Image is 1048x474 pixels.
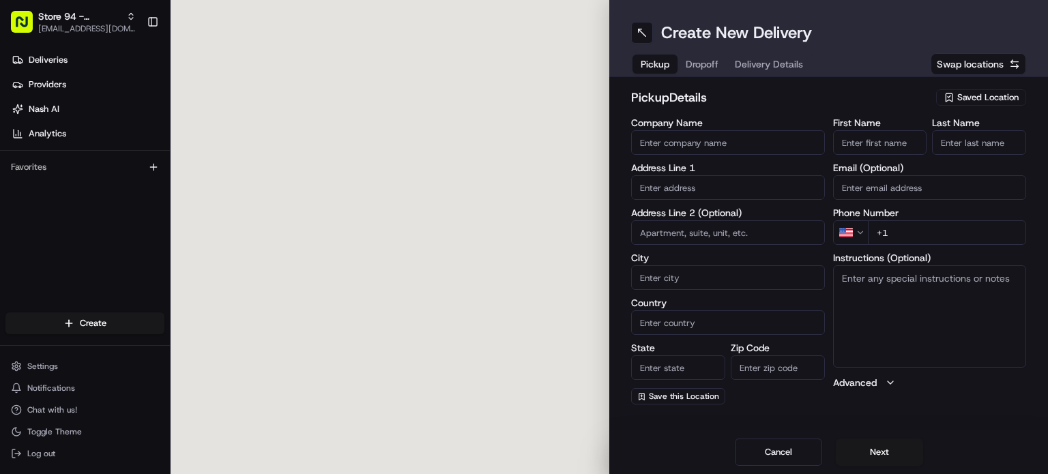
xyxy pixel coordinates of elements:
[631,88,928,107] h2: pickup Details
[641,57,669,71] span: Pickup
[661,22,812,44] h1: Create New Delivery
[932,118,1026,128] label: Last Name
[631,265,825,290] input: Enter city
[631,310,825,335] input: Enter country
[836,439,923,466] button: Next
[833,175,1027,200] input: Enter email address
[5,357,164,376] button: Settings
[631,130,825,155] input: Enter company name
[27,361,58,372] span: Settings
[735,439,822,466] button: Cancel
[631,175,825,200] input: Enter address
[5,312,164,334] button: Create
[932,130,1026,155] input: Enter last name
[931,53,1026,75] button: Swap locations
[833,253,1027,263] label: Instructions (Optional)
[80,317,106,329] span: Create
[686,57,718,71] span: Dropoff
[27,404,77,415] span: Chat with us!
[631,388,725,404] button: Save this Location
[936,88,1026,107] button: Saved Location
[631,118,825,128] label: Company Name
[937,57,1004,71] span: Swap locations
[735,57,803,71] span: Delivery Details
[27,448,55,459] span: Log out
[5,5,141,38] button: Store 94 - [PERSON_NAME] (Just Salad)[EMAIL_ADDRESS][DOMAIN_NAME]
[5,123,170,145] a: Analytics
[27,426,82,437] span: Toggle Theme
[5,98,170,120] a: Nash AI
[29,128,66,140] span: Analytics
[29,54,68,66] span: Deliveries
[5,49,170,71] a: Deliveries
[5,422,164,441] button: Toggle Theme
[631,298,825,308] label: Country
[957,91,1019,104] span: Saved Location
[649,391,719,402] span: Save this Location
[631,355,725,380] input: Enter state
[868,220,1027,245] input: Enter phone number
[833,118,927,128] label: First Name
[833,130,927,155] input: Enter first name
[833,376,1027,389] button: Advanced
[38,10,121,23] button: Store 94 - [PERSON_NAME] (Just Salad)
[731,355,825,380] input: Enter zip code
[833,376,877,389] label: Advanced
[5,379,164,398] button: Notifications
[5,74,170,95] a: Providers
[29,103,59,115] span: Nash AI
[731,343,825,353] label: Zip Code
[631,220,825,245] input: Apartment, suite, unit, etc.
[631,253,825,263] label: City
[631,208,825,218] label: Address Line 2 (Optional)
[29,78,66,91] span: Providers
[631,163,825,173] label: Address Line 1
[27,383,75,394] span: Notifications
[5,156,164,178] div: Favorites
[38,23,136,34] button: [EMAIL_ADDRESS][DOMAIN_NAME]
[5,444,164,463] button: Log out
[833,208,1027,218] label: Phone Number
[5,400,164,419] button: Chat with us!
[833,163,1027,173] label: Email (Optional)
[631,343,725,353] label: State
